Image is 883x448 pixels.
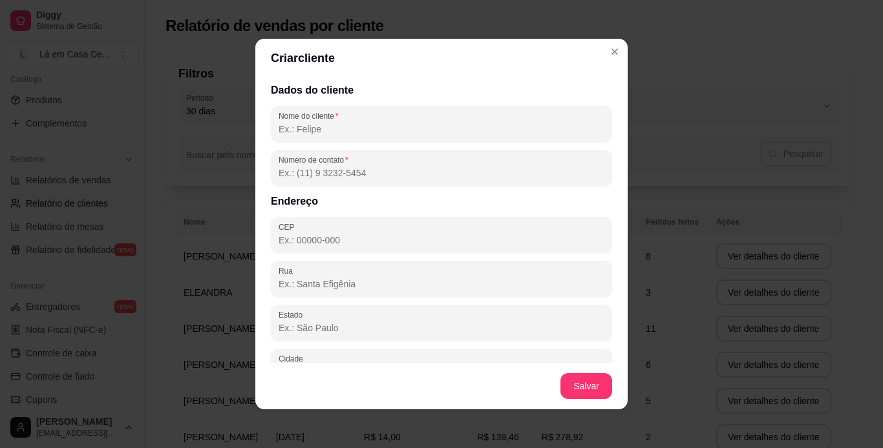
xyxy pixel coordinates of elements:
[271,83,612,98] h2: Dados do cliente
[279,353,308,364] label: Cidade
[271,194,612,209] h2: Endereço
[279,234,604,247] input: CEP
[279,278,604,290] input: Rua
[279,167,604,179] input: Número de contato
[279,265,297,276] label: Rua
[279,321,604,334] input: Estado
[279,110,343,121] label: Nome do cliente
[279,154,352,165] label: Número de contato
[279,123,604,136] input: Nome do cliente
[255,39,628,77] header: Criar cliente
[279,309,307,320] label: Estado
[279,221,299,232] label: CEP
[604,41,625,62] button: Close
[560,373,612,399] button: Salvar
